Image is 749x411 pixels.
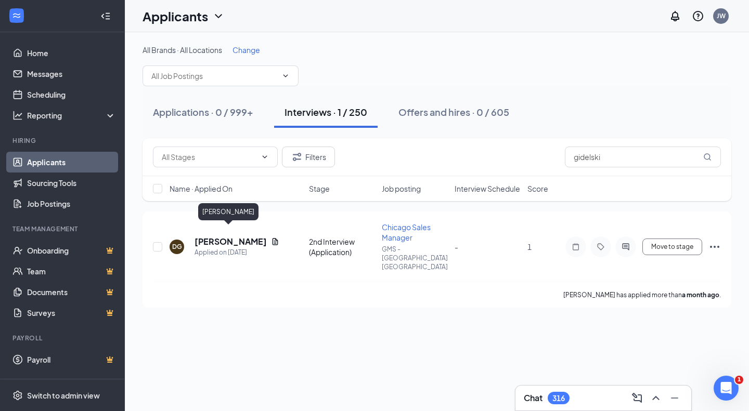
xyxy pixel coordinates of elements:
svg: ChevronDown [261,153,269,161]
button: ComposeMessage [629,390,645,406]
iframe: Intercom live chat [714,376,739,401]
div: 316 [552,394,565,403]
svg: Note [570,243,582,251]
a: Messages [27,63,116,84]
a: Scheduling [27,84,116,105]
button: Move to stage [642,238,702,255]
div: DG [172,242,182,251]
input: Search in interviews [565,147,721,167]
a: Home [27,43,116,63]
div: Team Management [12,224,114,233]
a: TeamCrown [27,261,116,282]
a: PayrollCrown [27,349,116,370]
svg: Tag [595,243,607,251]
span: Stage [309,183,330,194]
svg: Filter [291,151,303,163]
a: Job Postings [27,193,116,214]
svg: ComposeMessage [631,392,643,404]
div: Applied on [DATE] [195,247,279,258]
span: Chicago Sales Manager [382,222,431,242]
svg: Settings [12,390,23,401]
div: Applications · 0 / 999+ [153,105,253,118]
svg: WorkstreamLogo [11,10,22,21]
svg: QuestionInfo [692,10,704,22]
span: All Brands · All Locations [143,45,222,55]
a: Applicants [27,152,116,173]
span: Move to stage [651,243,693,250]
div: Offers and hires · 0 / 605 [398,105,509,118]
div: Switch to admin view [27,390,100,401]
svg: Analysis [12,110,23,121]
button: ChevronUp [648,390,664,406]
div: 2nd Interview (Application) [309,236,376,257]
a: Sourcing Tools [27,173,116,193]
a: OnboardingCrown [27,240,116,261]
svg: ChevronDown [281,72,290,80]
span: Interview Schedule [455,183,520,194]
span: Job posting [382,183,421,194]
button: Filter Filters [282,147,335,167]
svg: Document [271,237,279,246]
div: Interviews · 1 / 250 [285,105,367,118]
svg: Ellipses [708,241,721,253]
svg: MagnifyingGlass [703,153,712,161]
h1: Applicants [143,7,208,25]
p: GMS - [GEOGRAPHIC_DATA], [GEOGRAPHIC_DATA] [382,245,448,271]
a: SurveysCrown [27,302,116,323]
span: 1 [735,376,743,384]
input: All Stages [162,151,256,163]
input: All Job Postings [151,70,277,82]
b: a month ago [682,291,719,299]
h5: [PERSON_NAME] [195,236,267,247]
span: Score [527,183,548,194]
a: DocumentsCrown [27,282,116,302]
svg: Minimize [668,392,681,404]
div: [PERSON_NAME] [198,203,259,220]
h3: Chat [524,392,543,404]
div: Payroll [12,334,114,342]
span: Change [233,45,260,55]
svg: ChevronDown [212,10,225,22]
span: 1 [527,242,532,251]
svg: Collapse [100,11,111,21]
button: Minimize [666,390,683,406]
span: Name · Applied On [170,183,233,194]
svg: ChevronUp [650,392,662,404]
p: [PERSON_NAME] has applied more than . [563,290,721,299]
div: Hiring [12,136,114,145]
div: Reporting [27,110,117,121]
div: JW [717,11,726,20]
svg: ActiveChat [619,243,632,251]
span: - [455,242,458,251]
svg: Notifications [669,10,681,22]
